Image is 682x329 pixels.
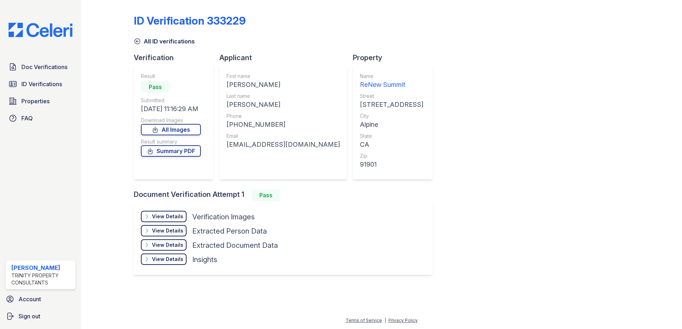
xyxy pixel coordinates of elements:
div: [PERSON_NAME] [227,100,340,110]
div: Verification Images [192,212,255,222]
span: Account [19,295,41,303]
div: Applicant [219,53,353,63]
div: ID Verification 333229 [134,14,246,27]
img: CE_Logo_Blue-a8612792a0a2168367f1c8372b55b34899dd931a85d93a1a3d3e32e68fde9ad4.png [3,23,78,37]
div: 91901 [360,160,423,169]
div: Trinity Property Consultants [11,272,72,286]
div: View Details [152,241,183,249]
div: | [385,318,386,323]
div: [PERSON_NAME] [11,263,72,272]
a: Name ReNew Summit [360,73,423,90]
div: Street [360,93,423,100]
div: [PERSON_NAME] [227,80,340,90]
span: ID Verifications [21,80,62,88]
span: Sign out [19,312,40,320]
a: Properties [6,94,75,108]
div: City [360,113,423,120]
div: Submitted [141,97,201,104]
div: Property [353,53,438,63]
span: Doc Verifications [21,63,67,71]
a: ID Verifications [6,77,75,91]
div: Email [227,132,340,140]
div: Alpine [360,120,423,130]
div: Pass [141,81,169,93]
span: FAQ [21,114,33,122]
div: Phone [227,113,340,120]
div: View Details [152,256,183,263]
a: Sign out [3,309,78,323]
a: FAQ [6,111,75,125]
a: Privacy Policy [388,318,418,323]
a: Account [3,292,78,306]
div: ReNew Summit [360,80,423,90]
div: Pass [251,189,280,201]
div: Last name [227,93,340,100]
a: Summary PDF [141,145,201,157]
div: [EMAIL_ADDRESS][DOMAIN_NAME] [227,140,340,150]
a: Doc Verifications [6,60,75,74]
div: Result summary [141,138,201,145]
div: Document Verification Attempt 1 [134,189,438,201]
div: State [360,132,423,140]
div: Extracted Person Data [192,226,267,236]
div: Insights [192,255,217,265]
span: Properties [21,97,50,105]
div: Result [141,73,201,80]
div: CA [360,140,423,150]
div: Download Images [141,117,201,124]
a: Terms of Service [346,318,382,323]
div: Extracted Document Data [192,240,278,250]
div: View Details [152,227,183,234]
div: [PHONE_NUMBER] [227,120,340,130]
a: All ID verifications [134,37,195,46]
div: First name [227,73,340,80]
div: View Details [152,213,183,220]
div: [DATE] 11:16:29 AM [141,104,201,114]
div: Zip [360,152,423,160]
div: [STREET_ADDRESS] [360,100,423,110]
a: All Images [141,124,201,135]
div: Name [360,73,423,80]
div: Verification [134,53,219,63]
